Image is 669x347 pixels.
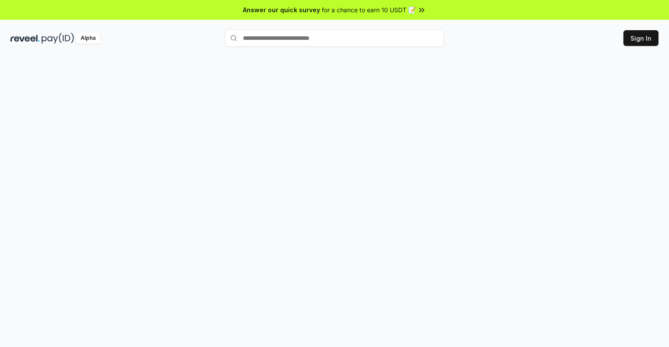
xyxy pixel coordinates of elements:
[76,33,100,44] div: Alpha
[243,5,320,14] span: Answer our quick survey
[623,30,658,46] button: Sign In
[322,5,416,14] span: for a chance to earn 10 USDT 📝
[42,33,74,44] img: pay_id
[11,33,40,44] img: reveel_dark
